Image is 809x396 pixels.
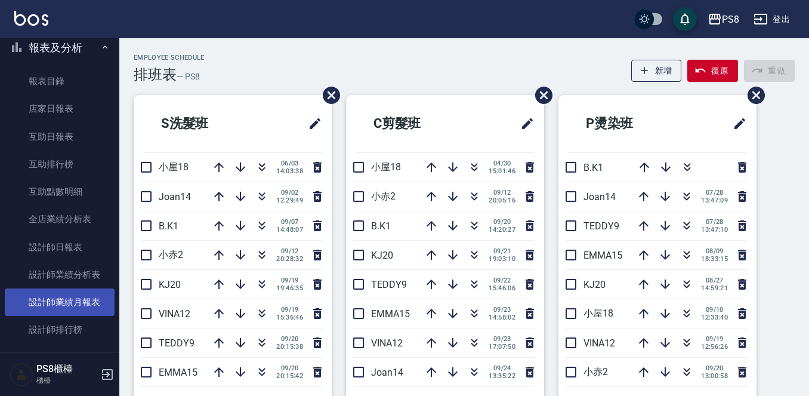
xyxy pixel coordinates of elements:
[134,66,177,83] h3: 排班表
[673,7,697,31] button: save
[489,197,515,204] span: 20:05:16
[489,277,515,284] span: 09/22
[371,191,396,202] span: 小赤2
[356,102,476,145] h2: C剪髮班
[583,250,622,261] span: EMMA15
[276,247,303,255] span: 09/12
[10,363,33,386] img: Person
[701,364,728,372] span: 09/20
[159,161,189,173] span: 小屋18
[489,364,515,372] span: 09/24
[371,337,403,349] span: VINA12
[36,363,97,375] h5: PS8櫃檯
[159,367,197,378] span: EMMA15
[489,159,515,167] span: 04/30
[701,314,728,321] span: 12:33:40
[177,70,200,83] h6: — PS8
[5,95,115,122] a: 店家日報表
[489,226,515,234] span: 14:20:27
[526,78,554,113] span: 刪除班表
[631,60,682,82] button: 新增
[276,218,303,226] span: 09/07
[5,151,115,178] a: 互助排行榜
[489,372,515,380] span: 13:35:22
[583,279,606,290] span: KJ20
[701,277,728,284] span: 08/27
[489,284,515,292] span: 15:46:06
[371,220,391,232] span: B.K1
[276,277,303,284] span: 09/19
[276,284,303,292] span: 19:46:35
[725,109,747,138] span: 修改班表的標題
[36,375,97,386] p: 櫃檯
[5,32,115,63] button: 報表及分析
[5,178,115,205] a: 互助點數明細
[276,335,303,343] span: 09/20
[489,314,515,321] span: 14:58:02
[489,335,515,343] span: 09/23
[701,197,728,204] span: 13:47:09
[701,247,728,255] span: 08/09
[276,189,303,197] span: 09/02
[276,364,303,372] span: 09/20
[513,109,535,138] span: 修改班表的標題
[276,167,303,175] span: 14:03:38
[749,8,795,30] button: 登出
[314,78,342,113] span: 刪除班表
[701,255,728,263] span: 18:33:15
[159,249,183,260] span: 小赤2
[301,109,322,138] span: 修改班表的標題
[701,335,728,343] span: 09/19
[5,234,115,261] a: 設計師日報表
[5,288,115,316] a: 設計師業績月報表
[489,255,515,263] span: 19:03:10
[276,159,303,167] span: 06/03
[583,308,613,319] span: 小屋18
[5,344,115,372] a: 每日收支明細
[159,279,181,290] span: KJ20
[371,367,403,378] span: Joan14
[371,161,401,173] span: 小屋18
[701,218,728,226] span: 07/28
[583,220,619,232] span: TEDDY9
[687,60,738,82] button: 復原
[489,218,515,226] span: 09/20
[583,366,608,377] span: 小赤2
[701,306,728,314] span: 09/10
[5,316,115,343] a: 設計師排行榜
[489,189,515,197] span: 09/12
[583,337,615,349] span: VINA12
[5,261,115,288] a: 設計師業績分析表
[722,12,739,27] div: PS8
[276,226,303,234] span: 14:48:07
[371,279,407,290] span: TEDDY9
[739,78,767,113] span: 刪除班表
[143,102,264,145] h2: S洗髮班
[5,123,115,151] a: 互助日報表
[159,191,191,202] span: Joan14
[489,167,515,175] span: 15:01:46
[583,191,616,202] span: Joan14
[703,7,744,32] button: PS8
[276,372,303,380] span: 20:15:42
[276,314,303,321] span: 15:36:46
[489,343,515,351] span: 17:07:50
[159,308,190,320] span: VINA12
[489,306,515,314] span: 09/23
[371,308,410,320] span: EMMA15
[276,197,303,204] span: 12:29:49
[701,189,728,197] span: 07/28
[276,306,303,314] span: 09/19
[701,343,728,351] span: 12:56:26
[701,284,728,292] span: 14:59:21
[159,220,178,232] span: B.K1
[701,226,728,234] span: 13:47:10
[371,250,393,261] span: KJ20
[5,205,115,233] a: 全店業績分析表
[276,343,303,351] span: 20:15:38
[159,337,194,349] span: TEDDY9
[568,102,688,145] h2: P燙染班
[134,54,205,62] h2: Employee Schedule
[489,247,515,255] span: 09/21
[14,11,48,26] img: Logo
